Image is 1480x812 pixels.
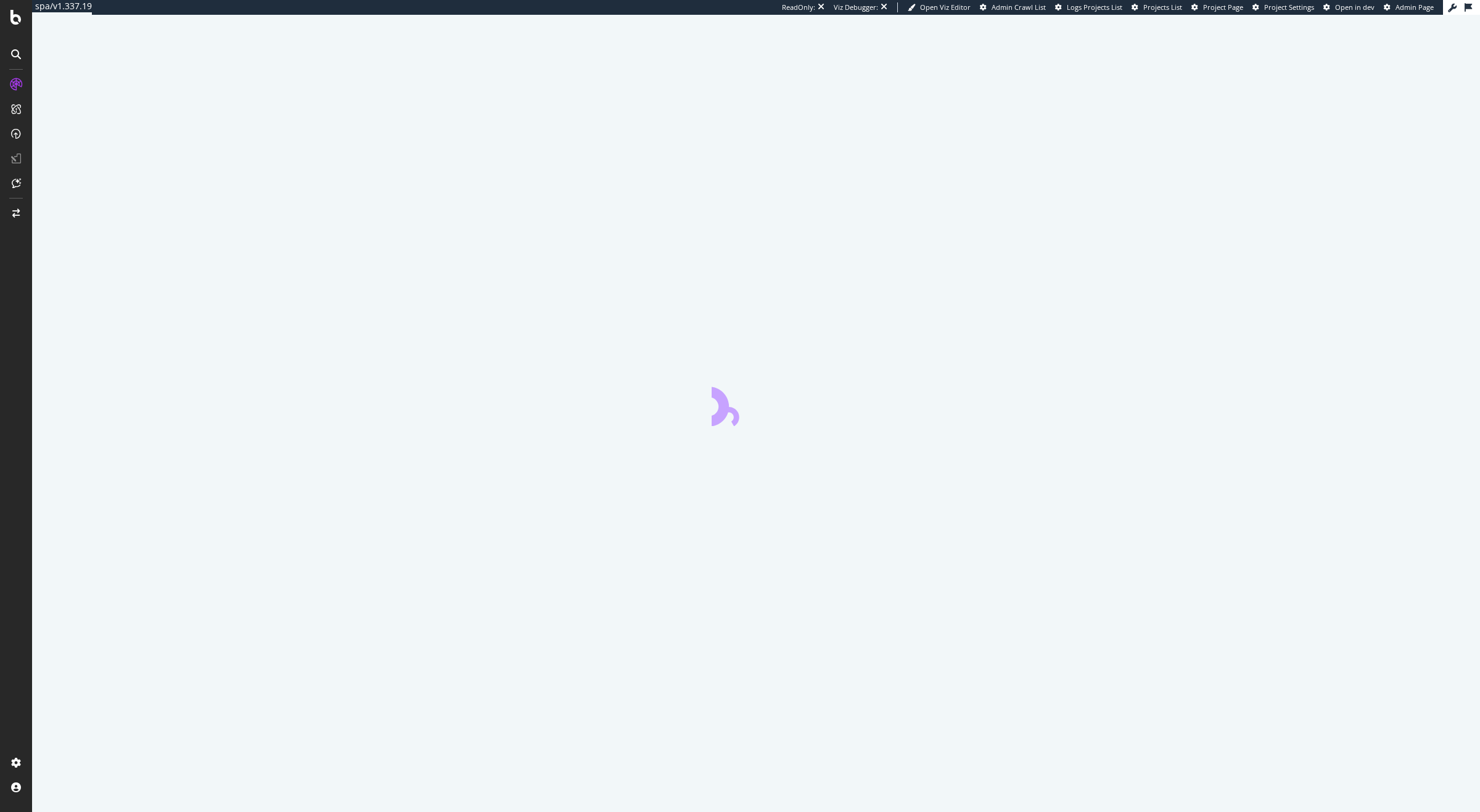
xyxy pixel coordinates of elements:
[1335,2,1375,12] span: Open in dev
[1143,2,1182,12] span: Projects List
[1055,2,1122,12] a: Logs Projects List
[1264,2,1314,12] span: Project Settings
[834,2,878,12] div: Viz Debugger:
[1067,2,1122,12] span: Logs Projects List
[1132,2,1182,12] a: Projects List
[712,382,800,426] div: animation
[1191,2,1243,12] a: Project Page
[782,2,815,12] div: ReadOnly:
[980,2,1046,12] a: Admin Crawl List
[1203,2,1243,12] span: Project Page
[908,2,971,12] a: Open Viz Editor
[1252,2,1314,12] a: Project Settings
[1396,2,1434,12] span: Admin Page
[1384,2,1434,12] a: Admin Page
[1323,2,1375,12] a: Open in dev
[992,2,1046,12] span: Admin Crawl List
[920,2,971,12] span: Open Viz Editor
